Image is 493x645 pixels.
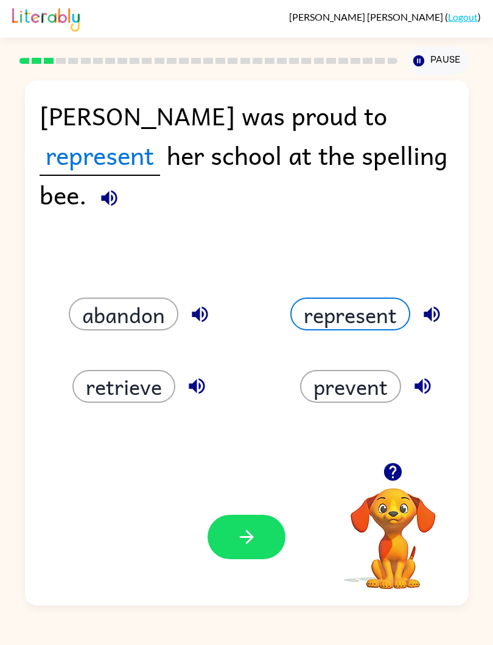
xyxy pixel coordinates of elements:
img: Literably [12,5,80,32]
span: [PERSON_NAME] [PERSON_NAME] [289,11,445,23]
video: Your browser must support playing .mp4 files to use Literably. Please try using another browser. [332,469,454,591]
span: represent [40,135,160,176]
button: prevent [300,370,401,403]
div: [PERSON_NAME] was proud to her school at the spelling bee. [40,96,453,187]
button: represent [290,298,410,330]
button: abandon [69,298,178,330]
button: retrieve [72,370,175,403]
a: Logout [448,11,478,23]
button: Pause [407,47,469,75]
div: ( ) [289,11,481,23]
